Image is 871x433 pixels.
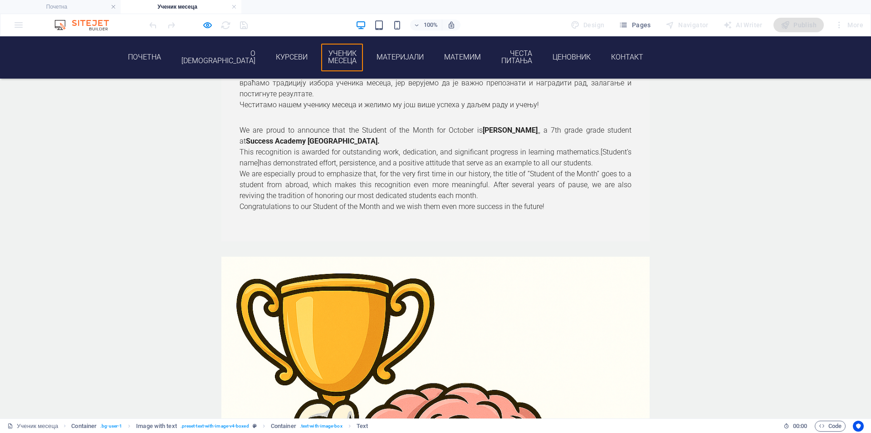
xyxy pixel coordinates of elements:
[567,18,608,32] div: Design (Ctrl+Alt+Y)
[269,11,314,31] a: Курсеви
[495,7,539,35] a: Честа питања
[136,421,176,432] span: Click to select. Double-click to edit
[447,21,455,29] i: On resize automatically adjust zoom level to fit chosen device.
[815,421,846,432] button: Code
[438,11,488,31] a: Матемим
[370,11,431,31] a: Материјали
[175,7,262,35] a: О [DEMOGRAPHIC_DATA]
[181,421,249,432] span: . preset-text-with-image-v4-boxed
[357,421,368,432] span: Text
[321,7,363,35] a: Ученик месеца
[483,90,538,98] strong: [PERSON_NAME]
[783,421,807,432] h6: Session time
[253,423,257,428] i: This element is a customizable preset
[300,421,343,432] span: . text-with-image-box
[240,132,631,165] p: We are especially proud to emphasize that, for the very first time in our history, the title of “...
[7,421,58,432] a: Click to cancel selection. Double-click to open Pages
[799,423,801,429] span: :
[240,110,631,132] p: This recognition is awarded for outstanding work, dedication, and significant progress in learnin...
[240,63,631,74] p: Честитамо нашем ученику месеца и желимо му још више успеха у даљем раду и учењу!
[240,89,631,110] p: We are proud to announce that the Student of the Month for October is ,, a 7th grade grade studen...
[604,11,650,31] a: Контакт
[121,2,241,12] h4: Ученик месеца
[619,20,651,30] span: Pages
[271,421,296,432] span: Click to select. Double-click to edit
[100,421,122,432] span: . bg-user-1
[424,20,438,30] h6: 100%
[853,421,864,432] button: Usercentrics
[122,11,168,31] a: Почетна
[546,11,597,31] a: Ценовник
[246,100,380,109] strong: Success Academy [GEOGRAPHIC_DATA].
[71,421,97,432] span: Click to select. Double-click to edit
[819,421,842,432] span: Code
[410,20,442,30] button: 100%
[71,421,368,432] nav: breadcrumb
[793,421,807,432] span: 00 00
[240,165,631,176] p: Congratulations to our Student of the Month and we wish them even more success in the future!
[52,20,120,30] img: Editor Logo
[615,18,654,32] button: Pages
